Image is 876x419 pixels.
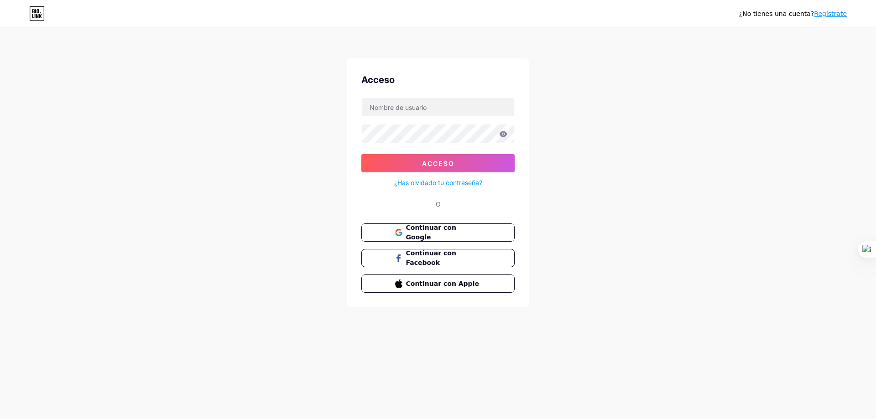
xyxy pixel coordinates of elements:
[406,280,479,287] font: Continuar con Apple
[394,178,482,187] a: ¿Has olvidado tu contraseña?
[361,249,515,267] button: Continuar con Facebook
[739,10,814,17] font: ¿No tienes una cuenta?
[436,200,441,208] font: O
[422,160,454,167] font: Acceso
[361,274,515,293] button: Continuar con Apple
[814,10,847,17] a: Regístrate
[406,224,456,241] font: Continuar con Google
[394,179,482,186] font: ¿Has olvidado tu contraseña?
[361,74,395,85] font: Acceso
[406,249,456,266] font: Continuar con Facebook
[362,98,514,116] input: Nombre de usuario
[361,154,515,172] button: Acceso
[361,223,515,242] button: Continuar con Google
